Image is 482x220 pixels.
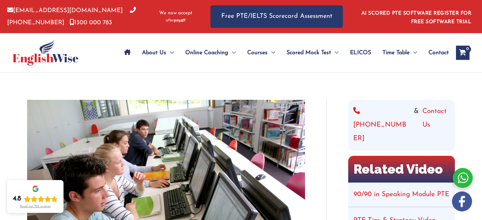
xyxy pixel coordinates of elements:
[281,40,344,65] a: Scored Mock TestMenu Toggle
[136,40,179,65] a: About UsMenu Toggle
[247,40,268,65] span: Courses
[377,40,423,65] a: Time TableMenu Toggle
[344,40,377,65] a: ELICOS
[331,40,339,65] span: Menu Toggle
[228,40,236,65] span: Menu Toggle
[12,40,78,66] img: cropped-ew-logo
[13,195,21,203] div: 4.8
[210,5,343,28] a: Free PTE/IELTS Scorecard Assessment
[354,191,449,198] a: 90/90 in Speaking Module PTE
[428,40,449,65] span: Contact
[350,40,371,65] span: ELICOS
[159,10,192,17] span: We now accept
[422,105,450,145] a: Contact Us
[7,7,123,14] a: [EMAIL_ADDRESS][DOMAIN_NAME]
[286,40,331,65] span: Scored Mock Test
[20,205,51,209] div: Read our 723 reviews
[242,40,281,65] a: CoursesMenu Toggle
[382,40,410,65] span: Time Table
[353,105,450,145] div: &
[348,156,455,182] h2: Related Video
[7,7,136,25] a: [PHONE_NUMBER]
[166,19,186,22] img: Afterpay-Logo
[361,11,472,25] a: AI SCORED PTE SOFTWARE REGISTER FOR FREE SOFTWARE TRIAL
[456,46,470,60] a: View Shopping Cart, empty
[166,40,174,65] span: Menu Toggle
[13,195,58,203] div: Rating: 4.8 out of 5
[357,5,475,28] aside: Header Widget 1
[179,40,242,65] a: Online CoachingMenu Toggle
[410,40,417,65] span: Menu Toggle
[70,20,112,26] a: 1300 000 783
[423,40,449,65] a: Contact
[118,40,449,65] nav: Site Navigation: Main Menu
[353,105,410,145] a: [PHONE_NUMBER]
[185,40,228,65] span: Online Coaching
[268,40,275,65] span: Menu Toggle
[142,40,166,65] span: About Us
[452,191,472,211] img: white-facebook.png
